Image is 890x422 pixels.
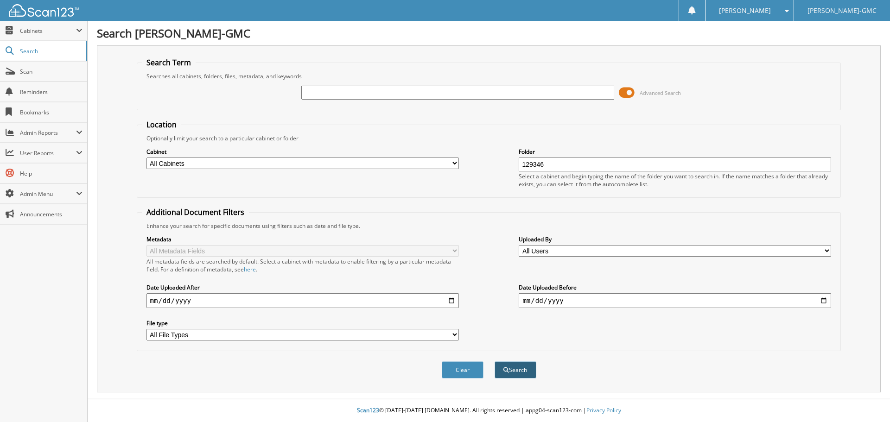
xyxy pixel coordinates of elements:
[142,222,836,230] div: Enhance your search for specific documents using filters such as date and file type.
[97,25,881,41] h1: Search [PERSON_NAME]-GMC
[20,88,83,96] span: Reminders
[519,293,831,308] input: end
[519,148,831,156] label: Folder
[244,265,256,273] a: here
[640,89,681,96] span: Advanced Search
[519,172,831,188] div: Select a cabinet and begin typing the name of the folder you want to search in. If the name match...
[146,148,459,156] label: Cabinet
[146,283,459,291] label: Date Uploaded After
[519,235,831,243] label: Uploaded By
[88,399,890,422] div: © [DATE]-[DATE] [DOMAIN_NAME]. All rights reserved | appg04-scan123-com |
[442,361,483,378] button: Clear
[142,207,249,217] legend: Additional Document Filters
[146,235,459,243] label: Metadata
[142,72,836,80] div: Searches all cabinets, folders, files, metadata, and keywords
[20,68,83,76] span: Scan
[719,8,771,13] span: [PERSON_NAME]
[807,8,877,13] span: [PERSON_NAME]-GMC
[20,190,76,198] span: Admin Menu
[9,4,79,17] img: scan123-logo-white.svg
[20,210,83,218] span: Announcements
[142,134,836,142] div: Optionally limit your search to a particular cabinet or folder
[20,108,83,116] span: Bookmarks
[357,406,379,414] span: Scan123
[586,406,621,414] a: Privacy Policy
[519,283,831,291] label: Date Uploaded Before
[20,129,76,137] span: Admin Reports
[495,361,536,378] button: Search
[20,149,76,157] span: User Reports
[20,47,81,55] span: Search
[20,27,76,35] span: Cabinets
[20,170,83,177] span: Help
[146,319,459,327] label: File type
[142,57,196,68] legend: Search Term
[142,120,181,130] legend: Location
[844,378,890,422] iframe: Chat Widget
[146,293,459,308] input: start
[146,258,459,273] div: All metadata fields are searched by default. Select a cabinet with metadata to enable filtering b...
